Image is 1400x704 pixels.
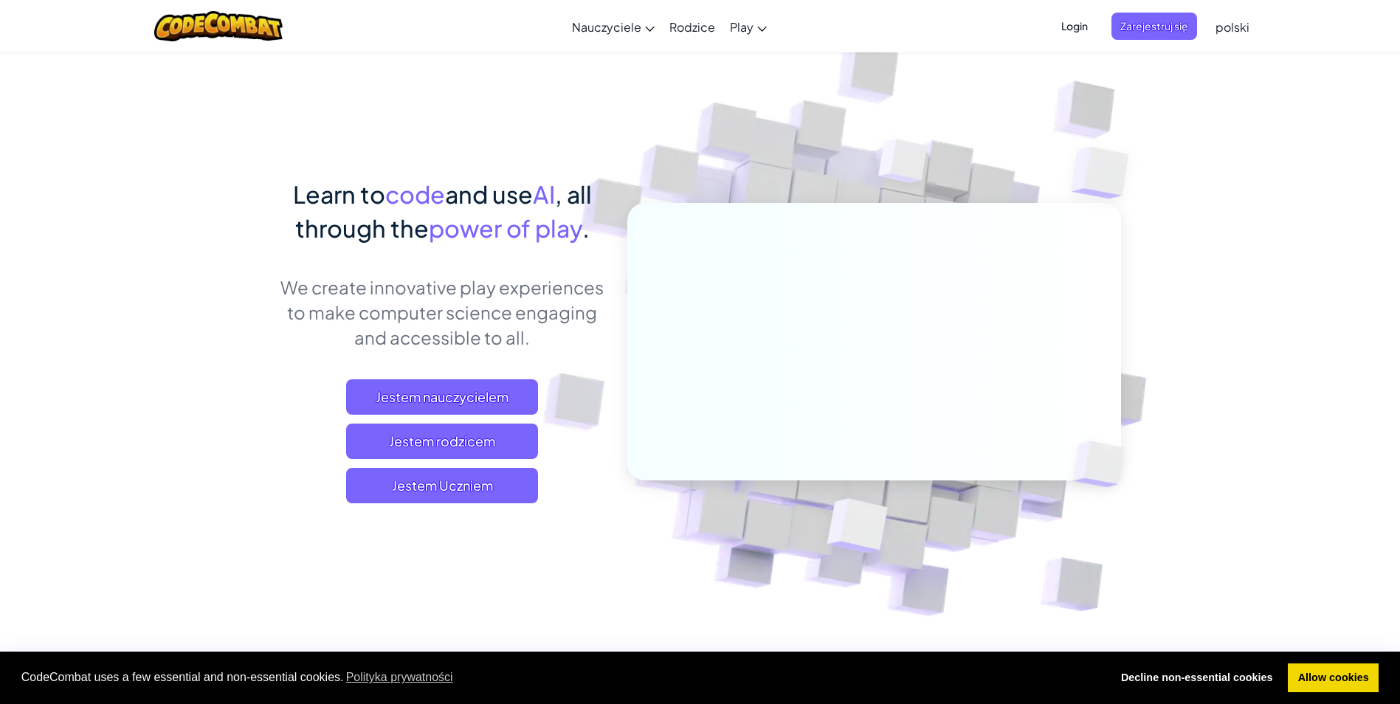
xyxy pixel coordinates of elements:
a: allow cookies [1288,663,1379,693]
a: Rodzice [662,7,723,46]
a: Jestem nauczycielem [346,379,538,415]
a: deny cookies [1111,663,1283,693]
span: CodeCombat uses a few essential and non-essential cookies. [21,666,1100,689]
img: Overlap cubes [1048,410,1159,518]
span: AI [533,179,555,209]
a: learn more about cookies [344,666,455,689]
span: Learn to [293,179,385,209]
a: polski [1208,7,1257,46]
span: polski [1215,19,1249,35]
span: and use [445,179,533,209]
span: code [385,179,445,209]
button: Jestem Uczniem [346,468,538,503]
a: Jestem rodzicem [346,424,538,459]
span: Nauczyciele [572,19,641,35]
span: . [582,213,590,243]
span: power of play [429,213,582,243]
a: Nauczyciele [565,7,662,46]
button: Login [1052,13,1097,40]
p: We create innovative play experiences to make computer science engaging and accessible to all. [280,275,605,350]
img: Overlap cubes [850,110,956,220]
img: Overlap cubes [790,467,923,590]
button: Zarejestruj się [1111,13,1197,40]
img: Overlap cubes [1042,111,1170,235]
img: CodeCombat logo [154,11,283,41]
span: Play [730,19,754,35]
a: Play [723,7,774,46]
